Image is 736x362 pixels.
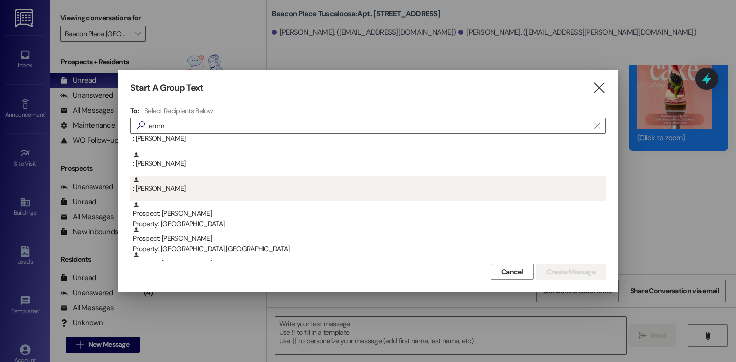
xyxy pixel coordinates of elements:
[149,119,589,133] input: Search for any contact or apartment
[133,219,606,229] div: Property: [GEOGRAPHIC_DATA]
[130,82,203,94] h3: Start A Group Text
[130,251,606,276] div: Prospect: [PERSON_NAME]
[133,120,149,131] i: 
[130,176,606,201] div: : [PERSON_NAME]
[144,106,213,115] h4: Select Recipients Below
[133,251,606,280] div: Prospect: [PERSON_NAME]
[130,151,606,176] div: : [PERSON_NAME]
[133,176,606,194] div: : [PERSON_NAME]
[547,267,595,277] span: Create Message
[130,226,606,251] div: Prospect: [PERSON_NAME]Property: [GEOGRAPHIC_DATA] [GEOGRAPHIC_DATA]
[130,201,606,226] div: Prospect: [PERSON_NAME]Property: [GEOGRAPHIC_DATA]
[130,126,606,151] div: : [PERSON_NAME]
[589,118,605,133] button: Clear text
[491,264,534,280] button: Cancel
[133,201,606,230] div: Prospect: [PERSON_NAME]
[594,122,600,130] i: 
[536,264,606,280] button: Create Message
[133,226,606,255] div: Prospect: [PERSON_NAME]
[133,244,606,254] div: Property: [GEOGRAPHIC_DATA] [GEOGRAPHIC_DATA]
[133,151,606,169] div: : [PERSON_NAME]
[130,106,139,115] h3: To:
[501,267,523,277] span: Cancel
[592,83,606,93] i: 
